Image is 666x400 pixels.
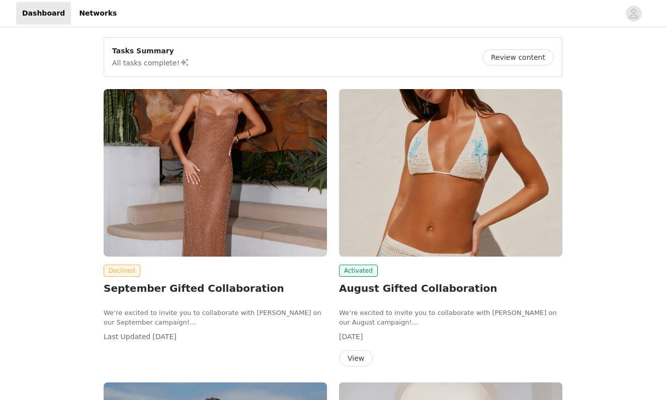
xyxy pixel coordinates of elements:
[339,355,373,362] a: View
[104,281,327,296] h2: September Gifted Collaboration
[104,308,327,328] p: We’re excited to invite you to collaborate with [PERSON_NAME] on our September campaign!
[16,2,71,25] a: Dashboard
[112,46,190,56] p: Tasks Summary
[104,265,140,277] span: Declined
[629,6,638,22] div: avatar
[73,2,123,25] a: Networks
[339,350,373,366] button: View
[339,89,562,257] img: Peppermayo USA
[339,281,562,296] h2: August Gifted Collaboration
[152,333,176,341] span: [DATE]
[339,265,378,277] span: Activated
[482,49,554,65] button: Review content
[104,89,327,257] img: Peppermayo USA
[339,333,363,341] span: [DATE]
[112,56,190,68] p: All tasks complete!
[339,308,562,328] p: We’re excited to invite you to collaborate with [PERSON_NAME] on our August campaign!
[104,333,150,341] span: Last Updated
